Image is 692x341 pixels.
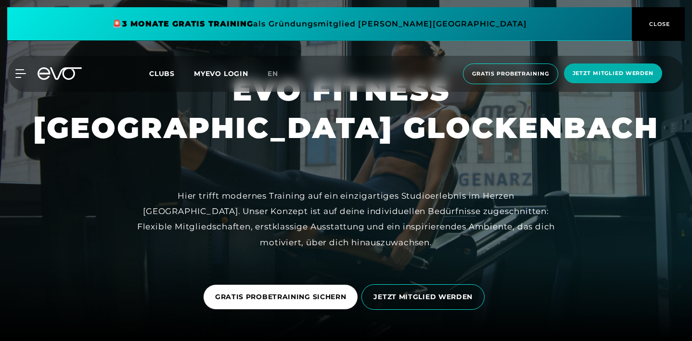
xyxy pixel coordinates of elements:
span: Gratis Probetraining [472,70,549,78]
span: CLOSE [647,20,670,28]
button: CLOSE [632,7,685,41]
span: Jetzt Mitglied werden [573,69,654,77]
a: Gratis Probetraining [460,63,561,84]
a: JETZT MITGLIED WERDEN [361,277,488,317]
a: en [268,68,290,79]
span: Clubs [149,69,175,78]
div: Hier trifft modernes Training auf ein einzigartiges Studioerlebnis im Herzen [GEOGRAPHIC_DATA]. U... [129,188,563,250]
a: MYEVO LOGIN [194,69,248,78]
a: GRATIS PROBETRAINING SICHERN [204,278,362,316]
a: Clubs [149,69,194,78]
span: GRATIS PROBETRAINING SICHERN [215,292,346,302]
a: Jetzt Mitglied werden [561,63,665,84]
h1: EVO FITNESS [GEOGRAPHIC_DATA] GLOCKENBACH [33,72,659,147]
span: en [268,69,278,78]
span: JETZT MITGLIED WERDEN [373,292,473,302]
